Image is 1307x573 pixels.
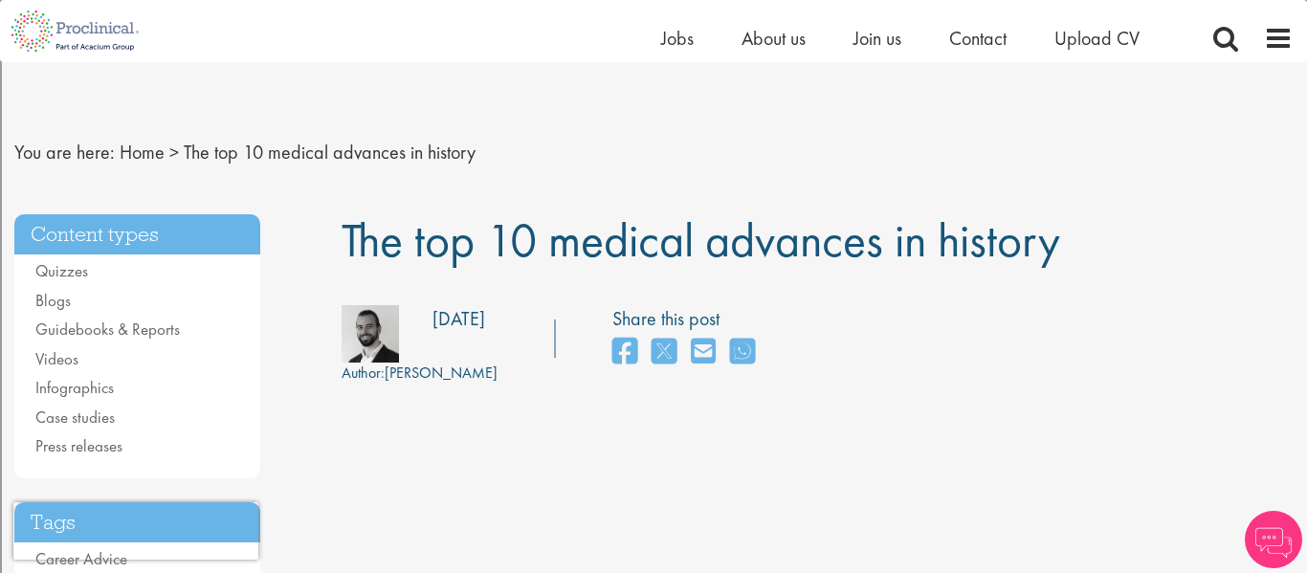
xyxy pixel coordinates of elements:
[661,26,694,51] a: Jobs
[1245,511,1302,568] img: Chatbot
[742,26,806,51] a: About us
[1054,26,1140,51] a: Upload CV
[949,26,1007,51] a: Contact
[853,26,901,51] a: Join us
